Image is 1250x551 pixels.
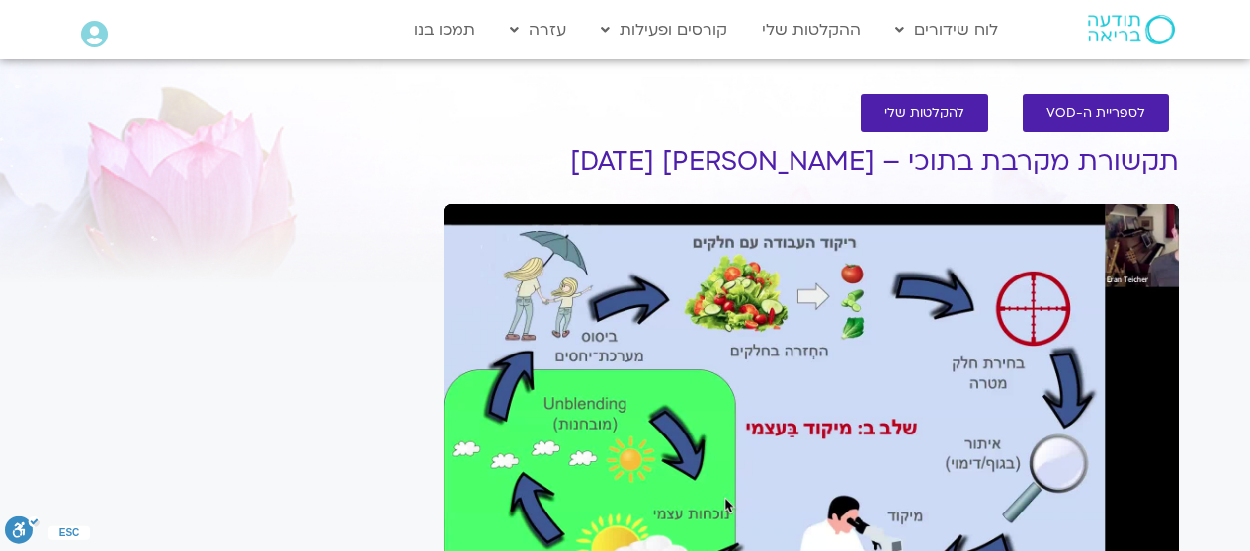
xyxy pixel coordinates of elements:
[444,147,1179,177] h1: תקשורת מקרבת בתוכי – [PERSON_NAME] [DATE]
[591,11,737,48] a: קורסים ופעילות
[1023,94,1169,132] a: לספריית ה-VOD
[752,11,871,48] a: ההקלטות שלי
[1088,15,1175,44] img: תודעה בריאה
[861,94,988,132] a: להקלטות שלי
[1046,106,1145,120] span: לספריית ה-VOD
[404,11,485,48] a: תמכו בנו
[885,11,1008,48] a: לוח שידורים
[500,11,576,48] a: עזרה
[884,106,964,120] span: להקלטות שלי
